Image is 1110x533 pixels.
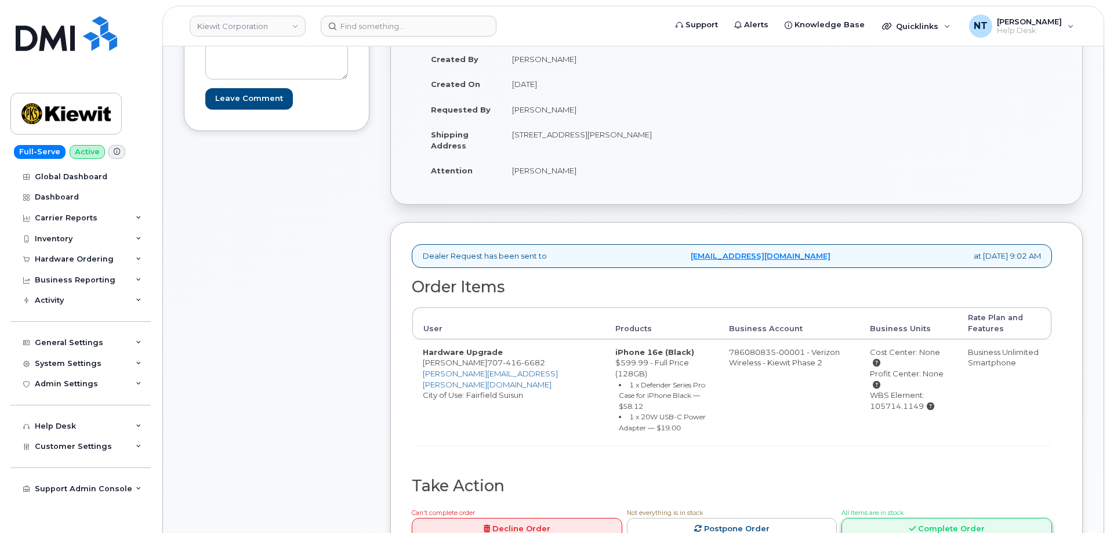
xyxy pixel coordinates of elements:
strong: Created On [431,79,480,89]
span: 707 [487,358,545,367]
span: All Items are in stock [841,509,904,517]
strong: Requested By [431,105,491,114]
span: NT [974,19,988,33]
strong: Attention [431,166,473,175]
div: Cost Center: None [870,347,947,368]
td: 786080835-00001 - Verizon Wireless - Kiewit Phase 2 [719,339,859,445]
div: WBS Element: 105714.1149 [870,390,947,411]
a: Support [668,13,726,37]
th: Business Units [859,307,957,339]
a: [EMAIL_ADDRESS][DOMAIN_NAME] [691,251,830,262]
a: Kiewit Corporation [190,16,306,37]
a: Alerts [726,13,777,37]
small: 1 x 20W USB-C Power Adapter — $19.00 [619,412,706,432]
span: Can't complete order [412,509,475,517]
strong: Shipping Address [431,130,469,150]
span: [PERSON_NAME] [997,17,1062,26]
span: Knowledge Base [795,19,865,31]
td: Business Unlimited Smartphone [957,339,1051,445]
a: [PERSON_NAME][EMAIL_ADDRESS][PERSON_NAME][DOMAIN_NAME] [423,369,558,389]
span: 6682 [521,358,545,367]
a: Knowledge Base [777,13,873,37]
span: Quicklinks [896,21,938,31]
div: Nicholas Taylor [961,14,1082,38]
span: Help Desk [997,26,1062,35]
input: Find something... [321,16,496,37]
span: Support [685,19,718,31]
td: [DATE] [502,71,728,97]
strong: iPhone 16e (Black) [615,347,694,357]
div: Quicklinks [874,14,959,38]
th: Products [605,307,719,339]
small: 1 x Defender Series Pro Case for iPhone Black — $58.12 [619,380,705,411]
input: Leave Comment [205,88,293,110]
td: [PERSON_NAME] [502,46,728,72]
h2: Take Action [412,477,1052,495]
td: [PERSON_NAME] [502,158,728,183]
td: [PERSON_NAME] [502,97,728,122]
th: User [412,307,605,339]
td: [PERSON_NAME] City of Use: Fairfield Suisun [412,339,605,445]
h2: Order Items [412,278,1052,296]
div: Profit Center: None [870,368,947,390]
td: $599.99 - Full Price (128GB) [605,339,719,445]
strong: Hardware Upgrade [423,347,503,357]
th: Business Account [719,307,859,339]
strong: Created By [431,55,478,64]
span: Alerts [744,19,768,31]
span: Not everything is in stock [627,509,703,517]
th: Rate Plan and Features [957,307,1051,339]
td: [STREET_ADDRESS][PERSON_NAME] [502,122,728,158]
iframe: Messenger Launcher [1060,483,1101,524]
div: Dealer Request has been sent to at [DATE] 9:02 AM [412,244,1052,268]
span: 416 [503,358,521,367]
